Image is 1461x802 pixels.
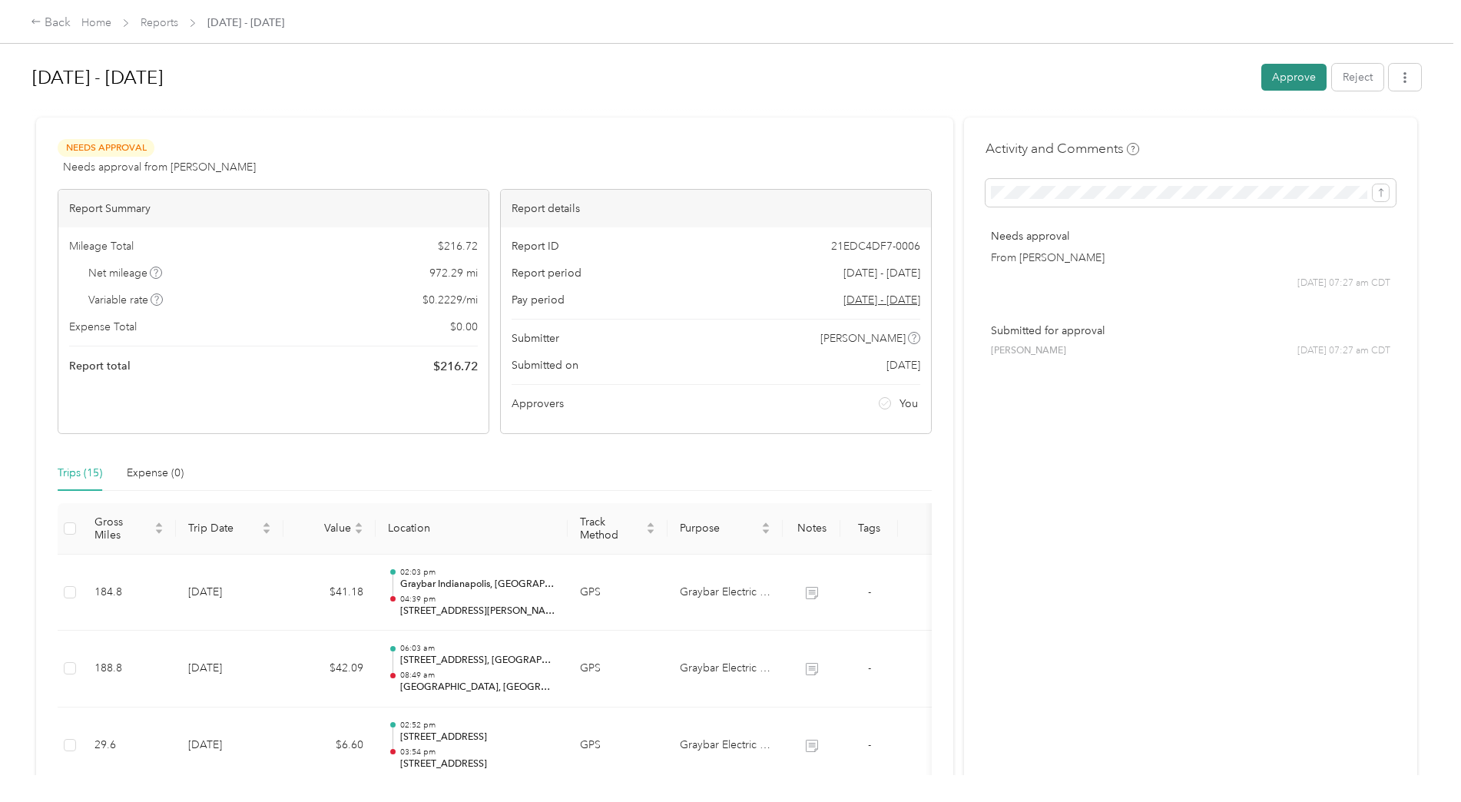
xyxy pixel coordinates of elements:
span: $ 216.72 [433,357,478,376]
th: Purpose [668,503,783,555]
td: [DATE] [176,631,283,708]
span: caret-up [761,520,770,529]
p: [STREET_ADDRESS], [GEOGRAPHIC_DATA], [GEOGRAPHIC_DATA], [GEOGRAPHIC_DATA], [US_STATE][GEOGRAPHIC_... [400,654,555,668]
td: GPS [568,555,668,631]
span: Expense Total [69,319,137,335]
span: caret-down [646,527,655,536]
div: Expense (0) [127,465,184,482]
p: [STREET_ADDRESS] [400,731,555,744]
div: Report Summary [58,190,489,227]
p: From [PERSON_NAME] [991,250,1390,266]
td: Graybar Electric Company, Inc [668,708,783,784]
span: Submitter [512,330,559,346]
span: caret-up [354,520,363,529]
span: Track Method [580,515,643,542]
td: $6.60 [283,708,376,784]
span: Report period [512,265,581,281]
th: Location [376,503,568,555]
p: [GEOGRAPHIC_DATA], [GEOGRAPHIC_DATA][US_STATE], [GEOGRAPHIC_DATA] [400,681,555,694]
span: Report ID [512,238,559,254]
a: Home [81,16,111,29]
button: Approve [1261,64,1327,91]
span: [DATE] - [DATE] [207,15,284,31]
span: Report total [69,358,131,374]
span: [DATE] [886,357,920,373]
span: caret-down [262,527,271,536]
span: caret-down [154,527,164,536]
th: Tags [840,503,898,555]
th: Value [283,503,376,555]
div: Back [31,14,71,32]
th: Track Method [568,503,668,555]
p: 04:39 pm [400,594,555,605]
th: Trip Date [176,503,283,555]
div: Report details [501,190,931,227]
th: Notes [783,503,840,555]
span: Trip Date [188,522,259,535]
span: Submitted on [512,357,578,373]
p: Needs approval [991,228,1390,244]
span: caret-up [262,520,271,529]
span: You [899,396,918,412]
button: Reject [1332,64,1383,91]
span: 972.29 mi [429,265,478,281]
span: caret-up [154,520,164,529]
span: Mileage Total [69,238,134,254]
p: 02:52 pm [400,720,555,731]
span: caret-up [646,520,655,529]
td: 29.6 [82,708,176,784]
h4: Activity and Comments [986,139,1139,158]
span: Needs approval from [PERSON_NAME] [63,159,256,175]
p: 03:54 pm [400,747,555,757]
span: caret-down [761,527,770,536]
td: [DATE] [176,555,283,631]
span: Pay period [512,292,565,308]
span: Needs Approval [58,139,154,157]
p: 02:03 pm [400,567,555,578]
span: $ 0.00 [450,319,478,335]
span: Net mileage [88,265,163,281]
td: 188.8 [82,631,176,708]
span: Purpose [680,522,758,535]
td: [DATE] [176,708,283,784]
p: Graybar Indianapolis, [GEOGRAPHIC_DATA] [400,578,555,592]
span: $ 216.72 [438,238,478,254]
span: caret-down [354,527,363,536]
span: [DATE] 07:27 am CDT [1297,344,1390,358]
td: $42.09 [283,631,376,708]
p: 08:49 am [400,670,555,681]
span: Variable rate [88,292,164,308]
span: Value [296,522,351,535]
span: [PERSON_NAME] [820,330,906,346]
div: Trips (15) [58,465,102,482]
span: - [868,738,871,751]
h1: Aug 1 - 31, 2025 [32,59,1251,96]
td: GPS [568,631,668,708]
td: 184.8 [82,555,176,631]
span: Gross Miles [94,515,151,542]
span: - [868,585,871,598]
p: [STREET_ADDRESS][PERSON_NAME] [400,605,555,618]
span: [DATE] - [DATE] [843,265,920,281]
td: Graybar Electric Company, Inc [668,631,783,708]
span: [DATE] 07:27 am CDT [1297,277,1390,290]
span: 21EDC4DF7-0006 [831,238,920,254]
th: Gross Miles [82,503,176,555]
td: GPS [568,708,668,784]
p: Submitted for approval [991,323,1390,339]
span: - [868,661,871,674]
iframe: Everlance-gr Chat Button Frame [1375,716,1461,802]
td: Graybar Electric Company, Inc [668,555,783,631]
span: Go to pay period [843,292,920,308]
p: [STREET_ADDRESS] [400,757,555,771]
p: 06:03 am [400,643,555,654]
a: Reports [141,16,178,29]
span: Approvers [512,396,564,412]
td: $41.18 [283,555,376,631]
span: [PERSON_NAME] [991,344,1066,358]
span: $ 0.2229 / mi [422,292,478,308]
